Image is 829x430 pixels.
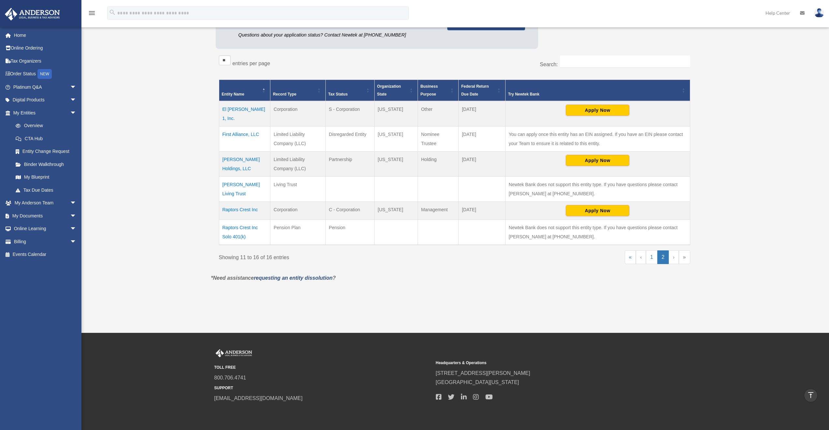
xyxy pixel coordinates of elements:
a: Online Ordering [5,42,86,55]
th: Business Purpose: Activate to sort [418,80,458,101]
td: Nominee Trustee [418,126,458,151]
td: Pension Plan [270,219,325,245]
small: SUPPORT [214,385,431,392]
button: Apply Now [566,105,629,116]
td: Partnership [325,151,374,176]
span: arrow_drop_down [70,106,83,120]
a: My Anderson Teamarrow_drop_down [5,197,86,210]
i: vertical_align_top [807,391,815,399]
td: Corporation [270,201,325,219]
a: requesting an entity dissolution [254,275,333,281]
td: Newtek Bank does not support this entity type. If you have questions please contact [PERSON_NAME]... [505,176,690,201]
a: Tax Due Dates [9,184,83,197]
td: Other [418,101,458,126]
a: My Blueprint [9,171,83,184]
a: 2 [657,250,669,264]
th: Try Newtek Bank : Activate to sort [505,80,690,101]
td: [US_STATE] [374,151,418,176]
a: Binder Walkthrough [9,158,83,171]
td: Raptors Crest Inc Solo 401(k) [219,219,270,245]
div: Try Newtek Bank [508,90,680,98]
a: 1 [646,250,657,264]
span: arrow_drop_down [70,81,83,94]
span: arrow_drop_down [70,197,83,210]
td: [PERSON_NAME] Living Trust [219,176,270,201]
td: You can apply once this entity has an EIN assigned. If you have an EIN please contact your Team t... [505,126,690,151]
td: Newtek Bank does not support this entity type. If you have questions please contact [PERSON_NAME]... [505,219,690,245]
td: Living Trust [270,176,325,201]
td: Corporation [270,101,325,126]
label: Search: [540,62,558,67]
a: [STREET_ADDRESS][PERSON_NAME] [436,370,530,376]
small: TOLL FREE [214,364,431,371]
th: Record Type: Activate to sort [270,80,325,101]
a: My Entitiesarrow_drop_down [5,106,83,119]
td: El [PERSON_NAME] 1, Inc. [219,101,270,126]
td: S - Corporation [325,101,374,126]
a: Entity Change Request [9,145,83,158]
p: Questions about your application status? Contact Newtek at [PHONE_NUMBER] [238,31,437,39]
th: Federal Return Due Date: Activate to sort [458,80,505,101]
td: Pension [325,219,374,245]
span: Business Purpose [421,84,438,96]
a: Previous [636,250,646,264]
button: Apply Now [566,205,629,216]
a: Order StatusNEW [5,67,86,81]
a: Home [5,29,86,42]
td: C - Corporation [325,201,374,219]
a: Billingarrow_drop_down [5,235,86,248]
small: Headquarters & Operations [436,360,653,366]
span: Organization State [377,84,401,96]
td: [DATE] [458,101,505,126]
a: Overview [9,119,80,132]
td: Management [418,201,458,219]
td: [PERSON_NAME] Holdings, LLC [219,151,270,176]
button: Apply Now [566,155,629,166]
span: Federal Return Due Date [461,84,489,96]
a: CTA Hub [9,132,83,145]
a: Tax Organizers [5,54,86,67]
img: User Pic [814,8,824,18]
td: [DATE] [458,151,505,176]
a: Next [669,250,679,264]
span: Record Type [273,92,296,96]
a: Digital Productsarrow_drop_down [5,94,86,107]
a: [EMAIL_ADDRESS][DOMAIN_NAME] [214,395,303,401]
td: Limited Liability Company (LLC) [270,151,325,176]
a: menu [88,11,96,17]
a: Last [679,250,690,264]
td: [US_STATE] [374,201,418,219]
td: Disregarded Entity [325,126,374,151]
div: Showing 11 to 16 of 16 entries [219,250,450,262]
a: 800.706.4741 [214,375,246,380]
td: Holding [418,151,458,176]
img: Anderson Advisors Platinum Portal [214,349,253,358]
th: Tax Status: Activate to sort [325,80,374,101]
td: [DATE] [458,201,505,219]
a: vertical_align_top [804,389,818,402]
span: Entity Name [222,92,244,96]
span: arrow_drop_down [70,209,83,223]
i: menu [88,9,96,17]
td: [DATE] [458,126,505,151]
a: First [625,250,636,264]
em: *Need assistance ? [211,275,336,281]
span: arrow_drop_down [70,222,83,236]
td: Limited Liability Company (LLC) [270,126,325,151]
img: Anderson Advisors Platinum Portal [3,8,62,21]
span: Tax Status [328,92,348,96]
a: Events Calendar [5,248,86,261]
a: My Documentsarrow_drop_down [5,209,86,222]
td: First Alliance, LLC [219,126,270,151]
span: arrow_drop_down [70,94,83,107]
td: [US_STATE] [374,101,418,126]
a: [GEOGRAPHIC_DATA][US_STATE] [436,379,519,385]
label: entries per page [233,61,270,66]
td: Raptors Crest Inc [219,201,270,219]
a: Online Learningarrow_drop_down [5,222,86,235]
div: NEW [37,69,52,79]
th: Organization State: Activate to sort [374,80,418,101]
th: Entity Name: Activate to invert sorting [219,80,270,101]
a: Platinum Q&Aarrow_drop_down [5,81,86,94]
